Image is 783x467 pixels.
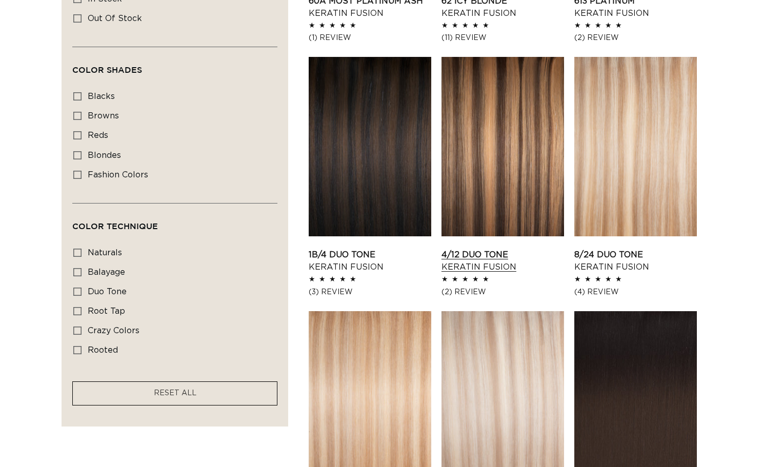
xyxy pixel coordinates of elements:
span: duo tone [88,288,127,296]
span: blondes [88,151,121,159]
span: naturals [88,249,122,257]
a: 4/12 Duo Tone Keratin Fusion [441,249,564,273]
div: Keywords by Traffic [113,60,173,67]
img: tab_keywords_by_traffic_grey.svg [102,59,110,68]
span: balayage [88,268,125,276]
div: Domain: [DOMAIN_NAME] [27,27,113,35]
span: RESET ALL [154,390,196,397]
span: blacks [88,92,115,100]
span: reds [88,131,108,139]
div: Domain Overview [39,60,92,67]
span: rooted [88,346,118,354]
img: website_grey.svg [16,27,25,35]
span: fashion colors [88,171,148,179]
span: Color Technique [72,221,158,231]
span: Out of stock [88,14,142,23]
span: Color Shades [72,65,142,74]
a: RESET ALL [154,387,196,400]
img: logo_orange.svg [16,16,25,25]
a: 8/24 Duo Tone Keratin Fusion [574,249,697,273]
span: crazy colors [88,327,139,335]
span: root tap [88,307,125,315]
a: 1B/4 Duo Tone Keratin Fusion [309,249,431,273]
img: tab_domain_overview_orange.svg [28,59,36,68]
summary: Color Technique (0 selected) [72,204,277,240]
span: browns [88,112,119,120]
div: v 4.0.24 [29,16,50,25]
summary: Color Shades (0 selected) [72,47,277,84]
